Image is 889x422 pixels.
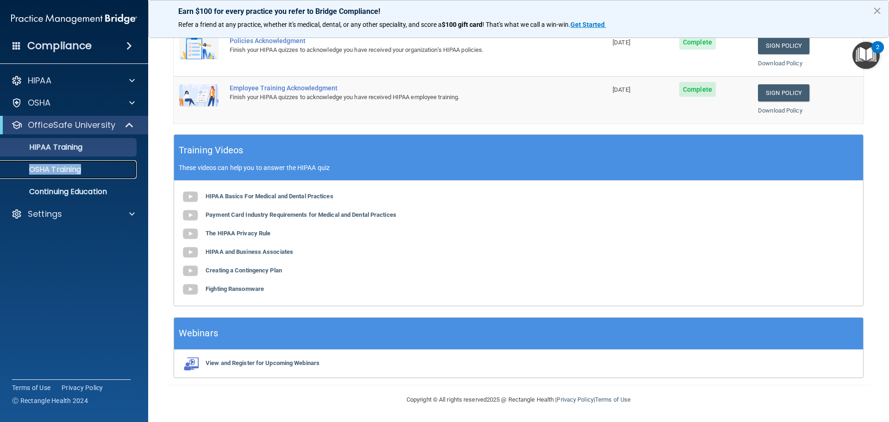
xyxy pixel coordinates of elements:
[595,396,631,403] a: Terms of Use
[230,37,561,44] div: Policies Acknowledgment
[206,359,319,366] b: View and Register for Upcoming Webinars
[62,383,103,392] a: Privacy Policy
[758,107,802,114] a: Download Policy
[28,75,51,86] p: HIPAA
[206,285,264,292] b: Fighting Ransomware
[350,385,688,415] div: Copyright © All rights reserved 2025 @ Rectangle Health | |
[181,188,200,206] img: gray_youtube_icon.38fcd6cc.png
[758,60,802,67] a: Download Policy
[206,193,333,200] b: HIPAA Basics For Medical and Dental Practices
[852,42,880,69] button: Open Resource Center, 2 new notifications
[206,230,270,237] b: The HIPAA Privacy Rule
[11,10,137,28] img: PMB logo
[28,208,62,220] p: Settings
[6,165,81,174] p: OSHA Training
[11,97,135,108] a: OSHA
[181,243,200,262] img: gray_youtube_icon.38fcd6cc.png
[181,262,200,280] img: gray_youtube_icon.38fcd6cc.png
[206,267,282,274] b: Creating a Contingency Plan
[6,143,82,152] p: HIPAA Training
[679,35,716,50] span: Complete
[12,396,88,405] span: Ⓒ Rectangle Health 2024
[206,211,396,218] b: Payment Card Industry Requirements for Medical and Dental Practices
[181,357,200,371] img: webinarIcon.c7ebbf15.png
[11,208,135,220] a: Settings
[181,225,200,243] img: gray_youtube_icon.38fcd6cc.png
[206,248,293,255] b: HIPAA and Business Associates
[758,37,809,54] a: Sign Policy
[230,44,561,56] div: Finish your HIPAA quizzes to acknowledge you have received your organization’s HIPAA policies.
[613,86,630,93] span: [DATE]
[181,280,200,299] img: gray_youtube_icon.38fcd6cc.png
[230,84,561,92] div: Employee Training Acknowledgment
[11,120,134,131] a: OfficeSafe University
[179,164,858,171] p: These videos can help you to answer the HIPAA quiz
[570,21,606,28] a: Get Started
[679,82,716,97] span: Complete
[11,75,135,86] a: HIPAA
[27,39,92,52] h4: Compliance
[230,92,561,103] div: Finish your HIPAA quizzes to acknowledge you have received HIPAA employee training.
[758,84,809,101] a: Sign Policy
[178,21,442,28] span: Refer a friend at any practice, whether it's medical, dental, or any other speciality, and score a
[482,21,570,28] span: ! That's what we call a win-win.
[28,120,115,131] p: OfficeSafe University
[6,187,132,196] p: Continuing Education
[570,21,605,28] strong: Get Started
[442,21,482,28] strong: $100 gift card
[178,7,859,16] p: Earn $100 for every practice you refer to Bridge Compliance!
[613,39,630,46] span: [DATE]
[873,3,882,18] button: Close
[28,97,51,108] p: OSHA
[181,206,200,225] img: gray_youtube_icon.38fcd6cc.png
[557,396,593,403] a: Privacy Policy
[12,383,50,392] a: Terms of Use
[179,142,244,158] h5: Training Videos
[179,325,218,341] h5: Webinars
[876,47,879,59] div: 2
